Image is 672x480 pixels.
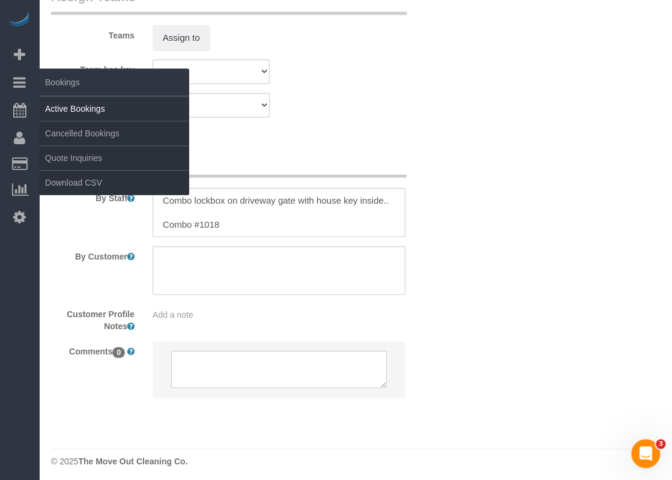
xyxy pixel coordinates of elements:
[42,304,144,332] label: Customer Profile Notes
[7,12,31,29] img: Automaid Logo
[153,25,210,50] button: Assign to
[39,97,189,121] a: Active Bookings
[39,146,189,170] a: Quote Inquiries
[153,310,193,320] span: Add a note
[42,59,144,76] label: Team has key
[112,347,125,358] span: 0
[78,457,187,466] strong: The Move Out Cleaning Co.
[631,439,660,468] iframe: Intercom live chat
[42,246,144,263] label: By Customer
[51,151,407,178] legend: Notes and Comments
[656,439,665,449] span: 3
[51,455,660,467] div: © 2025
[39,68,189,96] span: Bookings
[42,341,144,357] label: Comments
[42,188,144,204] label: By Staff
[42,25,144,41] label: Teams
[39,121,189,145] a: Cancelled Bookings
[39,171,189,195] a: Download CSV
[39,96,189,195] ul: Bookings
